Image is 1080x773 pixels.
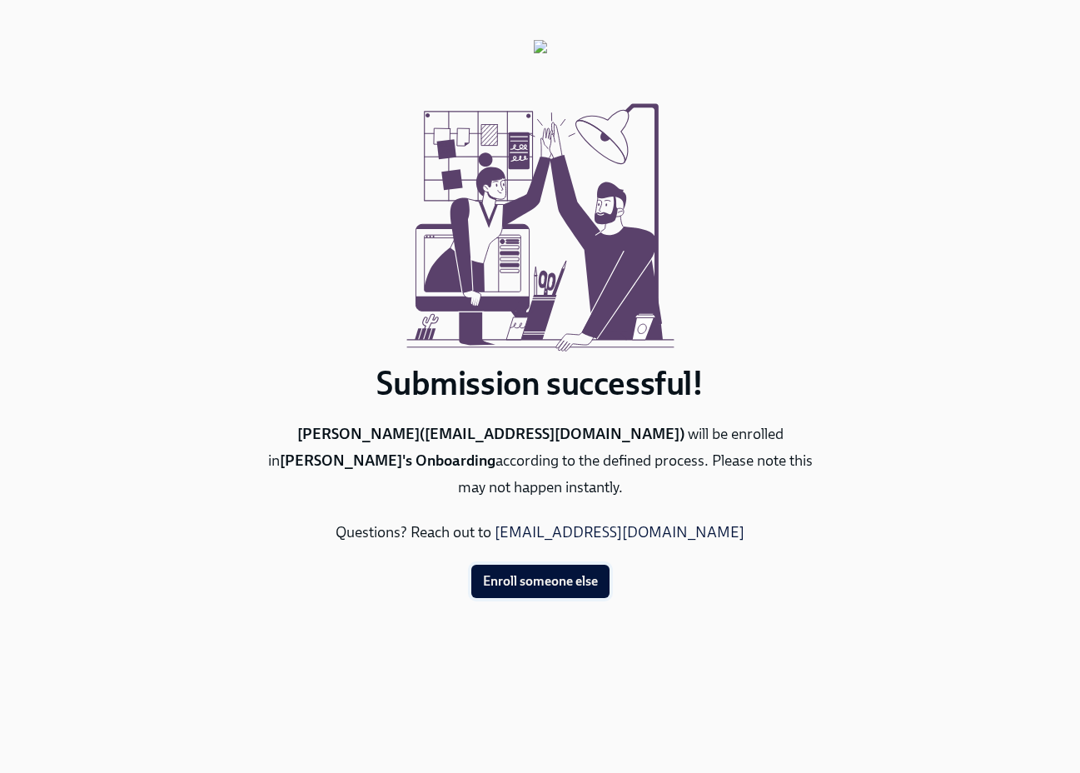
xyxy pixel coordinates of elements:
b: [PERSON_NAME] ( [EMAIL_ADDRESS][DOMAIN_NAME] ) [297,425,688,443]
a: [EMAIL_ADDRESS][DOMAIN_NAME] [495,523,744,541]
p: will be enrolled in according to the defined process. Please note this may not happen instantly. [257,421,824,501]
span: Enroll someone else [483,573,598,590]
b: [PERSON_NAME]'s Onboarding [280,451,495,470]
button: Enroll someone else [471,565,610,598]
h1: Submission successful! [257,363,824,403]
img: submission-successful.svg [399,80,682,363]
img: org-logos%2F89UVGTsy6.png [534,40,547,80]
p: Questions? Reach out to [257,520,824,546]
